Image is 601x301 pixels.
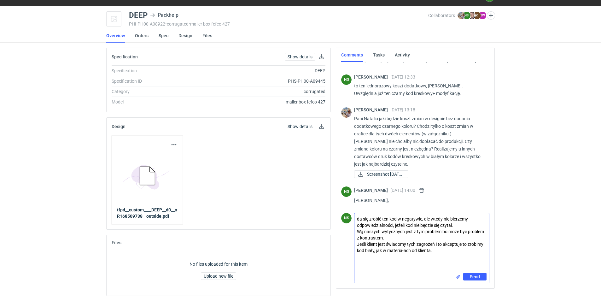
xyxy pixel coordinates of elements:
[354,115,484,168] p: Pani Natalio jaki będzie koszt zmian w designie bez dodania dodatkowego czarnego koloru? Chodzi t...
[112,78,197,84] div: Specification ID
[428,13,455,18] span: Collaborators
[197,78,325,84] div: PHS-PH00-A09445
[112,124,125,129] h2: Design
[197,68,325,74] div: DEEP
[373,48,385,62] a: Tasks
[318,123,325,130] button: Download design
[354,74,390,80] span: [PERSON_NAME]
[341,74,352,85] div: Natalia Stępak
[112,68,197,74] div: Specification
[190,261,248,267] p: No files uploaded for this item
[390,74,415,80] span: [DATE] 12:33
[189,21,230,27] span: • mailer box fefco 427
[395,48,410,62] a: Activity
[197,88,325,95] div: corrugated
[159,29,168,43] a: Spec
[354,188,390,193] span: [PERSON_NAME]
[197,99,325,105] div: mailer box fefco 427
[341,213,352,223] div: Natalia Stępak
[354,170,408,178] a: Screenshot [DATE]..
[112,240,121,245] h2: Files
[354,213,489,273] textarea: da się zrobić ten kod w negatywie, ale wtedy nie bierzemy odpowiedzialności, jeżeli kod nie będzi...
[354,197,484,204] p: [PERSON_NAME],
[458,12,465,19] img: Michał Palasek
[202,29,212,43] a: Files
[479,12,486,19] figcaption: EW
[341,107,352,118] img: Michał Palasek
[354,107,390,112] span: [PERSON_NAME]
[487,11,495,20] button: Edit collaborators
[341,74,352,85] figcaption: NS
[112,88,197,95] div: Category
[463,12,470,19] figcaption: NS
[117,207,177,219] strong: tfpd__custom____DEEP__d0__oR168509738__outside.pdf
[285,123,315,130] a: Show details
[150,11,178,19] div: Packhelp
[178,29,192,43] a: Design
[285,53,315,61] a: Show details
[204,274,233,278] span: Upload new file
[112,99,197,105] div: Model
[106,29,125,43] a: Overview
[354,170,408,178] div: Screenshot 2025-08-20 at 12.53.10.png
[390,107,415,112] span: [DATE] 13:18
[129,21,428,27] div: PHI-PH00-A08922
[341,186,352,197] figcaption: NS
[473,12,481,19] figcaption: KI
[165,21,189,27] span: • corrugated
[341,213,352,223] figcaption: NS
[341,186,352,197] div: Natalia Stępak
[135,29,149,43] a: Orders
[367,171,403,178] span: Screenshot [DATE]..
[470,274,480,279] span: Send
[117,207,178,219] a: tfpd__custom____DEEP__d0__oR168509738__outside.pdf
[170,141,178,149] button: Actions
[463,273,487,280] button: Send
[112,54,138,59] h2: Specification
[468,12,476,19] img: Maciej Sikora
[341,48,363,62] a: Comments
[354,82,484,97] p: to ten jednorazowy koszt dodatkowy, [PERSON_NAME]. Uwzględnia już ten czarny kod kreskowy+ modyfi...
[129,11,148,19] div: DEEP
[318,53,325,61] button: Download specification
[390,188,415,193] span: [DATE] 14:00
[201,272,236,280] button: Upload new file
